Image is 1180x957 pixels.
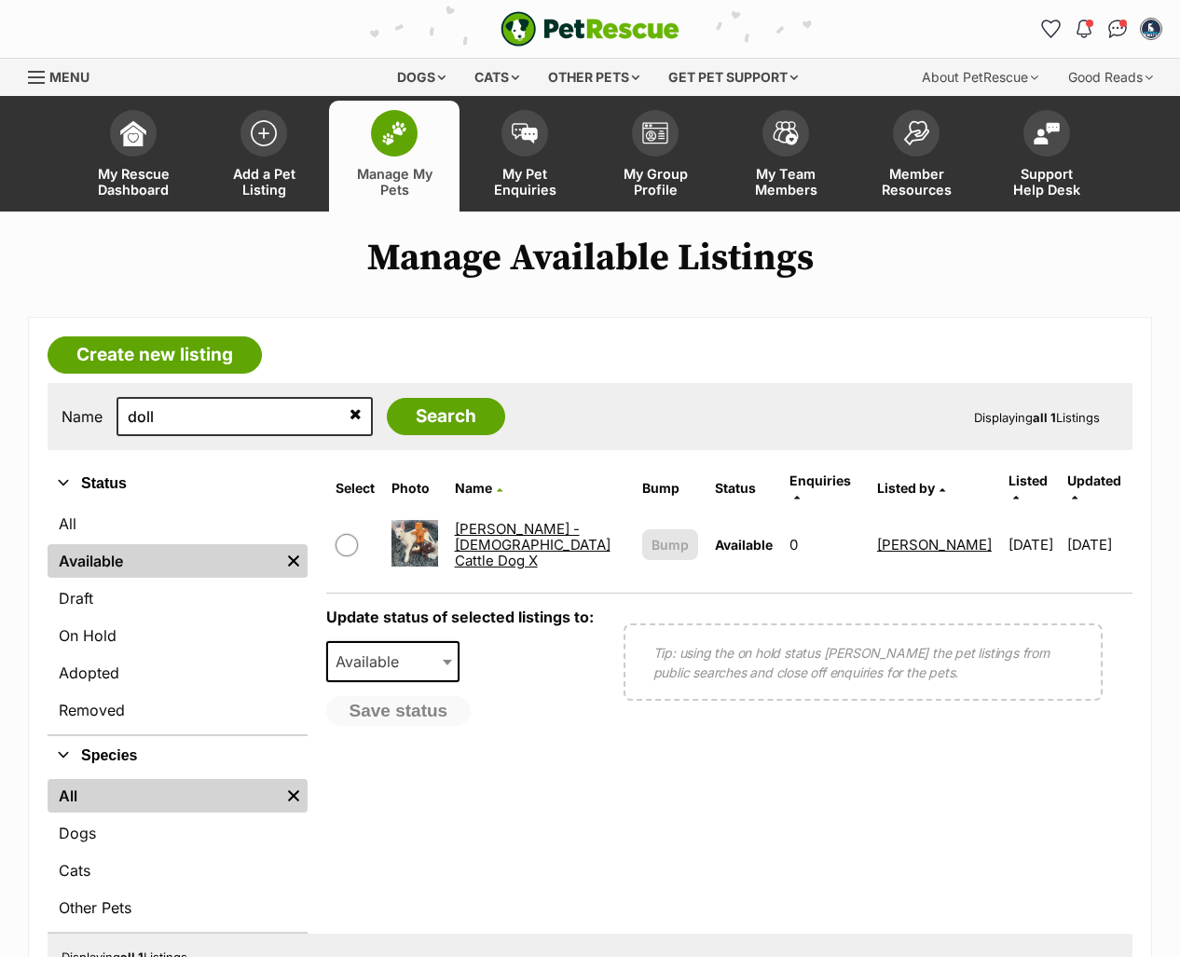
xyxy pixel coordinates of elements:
span: Manage My Pets [352,166,436,198]
a: Enquiries [789,472,851,503]
a: PetRescue [501,11,679,47]
div: Species [48,775,308,932]
th: Select [328,466,382,511]
div: Good Reads [1055,59,1166,96]
a: Remove filter [280,779,308,813]
img: help-desk-icon-fdf02630f3aa405de69fd3d07c3f3aa587a6932b1a1747fa1d2bba05be0121f9.svg [1034,122,1060,144]
img: Sue Barker profile pic [1142,20,1160,38]
p: Tip: using the on hold status [PERSON_NAME] the pet listings from public searches and close off e... [653,643,1073,682]
a: Other Pets [48,891,308,924]
a: Dogs [48,816,308,850]
th: Status [707,466,780,511]
a: Draft [48,581,308,615]
span: Menu [49,69,89,85]
span: Available [715,537,773,553]
a: My Team Members [720,101,851,212]
span: Listed by [877,480,935,496]
a: Member Resources [851,101,981,212]
td: 0 [782,513,868,577]
a: Add a Pet Listing [199,101,329,212]
a: My Rescue Dashboard [68,101,199,212]
div: Dogs [384,59,459,96]
span: translation missing: en.admin.listings.index.attributes.enquiries [789,472,851,488]
img: manage-my-pets-icon-02211641906a0b7f246fdf0571729dbe1e7629f14944591b6c1af311fb30b64b.svg [381,121,407,145]
a: All [48,779,280,813]
a: Name [455,480,502,496]
img: logo-e224e6f780fb5917bec1dbf3a21bbac754714ae5b6737aabdf751b685950b380.svg [501,11,679,47]
button: Notifications [1069,14,1099,44]
th: Photo [384,466,446,511]
button: Species [48,744,308,768]
strong: all 1 [1033,410,1056,425]
button: Bump [642,529,698,560]
button: Save status [326,696,472,726]
img: add-pet-listing-icon-0afa8454b4691262ce3f59096e99ab1cd57d4a30225e0717b998d2c9b9846f56.svg [251,120,277,146]
span: Bump [652,535,689,554]
a: Favourites [1036,14,1065,44]
img: pet-enquiries-icon-7e3ad2cf08bfb03b45e93fb7055b45f3efa6380592205ae92323e6603595dc1f.svg [512,123,538,144]
a: Create new listing [48,336,262,374]
a: On Hold [48,619,308,652]
span: Available [326,641,460,682]
a: Cats [48,854,308,887]
td: [DATE] [1067,513,1131,577]
a: Manage My Pets [329,101,460,212]
span: Updated [1067,472,1121,488]
ul: Account quick links [1036,14,1166,44]
a: Menu [28,59,103,92]
div: Other pets [535,59,652,96]
a: Conversations [1103,14,1132,44]
a: Adopted [48,656,308,690]
a: [PERSON_NAME] - [DEMOGRAPHIC_DATA] Cattle Dog X [455,520,611,570]
img: notifications-46538b983faf8c2785f20acdc204bb7945ddae34d4c08c2a6579f10ce5e182be.svg [1077,20,1091,38]
label: Name [62,408,103,425]
span: Support Help Desk [1005,166,1089,198]
a: My Group Profile [590,101,720,212]
a: Listed [1008,472,1048,503]
input: Search [387,398,505,435]
img: group-profile-icon-3fa3cf56718a62981997c0bc7e787c4b2cf8bcc04b72c1350f741eb67cf2f40e.svg [642,122,668,144]
div: Status [48,503,308,734]
a: Remove filter [280,544,308,578]
span: My Group Profile [613,166,697,198]
span: Member Resources [874,166,958,198]
span: Name [455,480,492,496]
span: My Team Members [744,166,828,198]
img: dashboard-icon-eb2f2d2d3e046f16d808141f083e7271f6b2e854fb5c12c21221c1fb7104beca.svg [120,120,146,146]
td: [DATE] [1001,513,1065,577]
a: Updated [1067,472,1121,503]
button: Status [48,472,308,496]
img: member-resources-icon-8e73f808a243e03378d46382f2149f9095a855e16c252ad45f914b54edf8863c.svg [903,120,929,145]
img: team-members-icon-5396bd8760b3fe7c0b43da4ab00e1e3bb1a5d9ba89233759b79545d2d3fc5d0d.svg [773,121,799,145]
th: Bump [635,466,706,511]
a: Listed by [877,480,945,496]
span: Add a Pet Listing [222,166,306,198]
img: chat-41dd97257d64d25036548639549fe6c8038ab92f7586957e7f3b1b290dea8141.svg [1108,20,1128,38]
span: My Pet Enquiries [483,166,567,198]
label: Update status of selected listings to: [326,608,594,626]
span: Listed [1008,472,1048,488]
a: All [48,507,308,540]
div: Cats [461,59,532,96]
a: Removed [48,693,308,727]
a: My Pet Enquiries [460,101,590,212]
a: Available [48,544,280,578]
button: My account [1136,14,1166,44]
span: Displaying Listings [974,410,1100,425]
span: Available [328,649,418,675]
div: About PetRescue [909,59,1051,96]
a: [PERSON_NAME] [877,536,992,554]
a: Support Help Desk [981,101,1112,212]
span: My Rescue Dashboard [91,166,175,198]
div: Get pet support [655,59,811,96]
